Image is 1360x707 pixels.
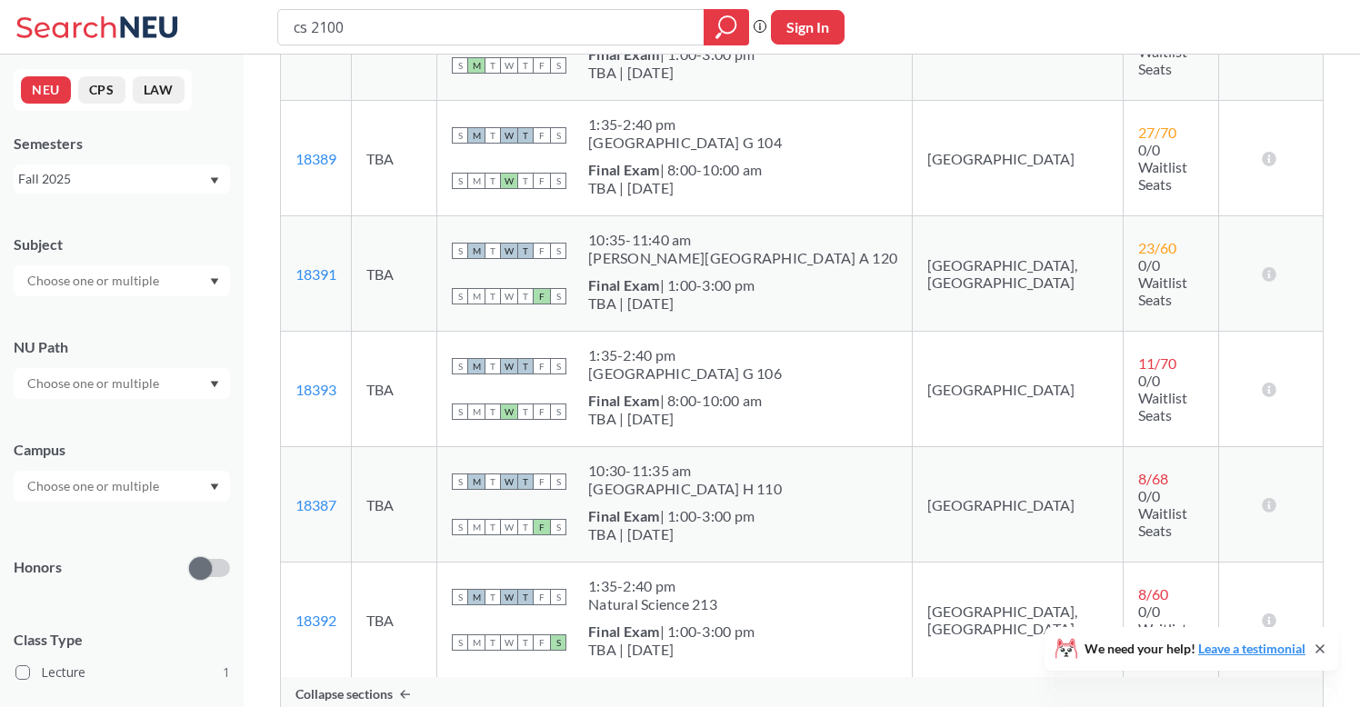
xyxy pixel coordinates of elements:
[452,634,468,651] span: S
[295,496,336,513] a: 18387
[485,243,501,259] span: T
[292,12,691,43] input: Class, professor, course number, "phrase"
[78,76,125,104] button: CPS
[534,57,550,74] span: F
[550,634,566,651] span: S
[771,10,845,45] button: Sign In
[485,288,501,304] span: T
[588,392,660,409] b: Final Exam
[517,358,534,374] span: T
[534,519,550,535] span: F
[452,358,468,374] span: S
[485,173,501,189] span: T
[133,76,185,104] button: LAW
[517,288,534,304] span: T
[14,134,230,154] div: Semesters
[588,115,782,134] div: 1:35 - 2:40 pm
[14,471,230,502] div: Dropdown arrow
[14,337,230,357] div: NU Path
[913,447,1124,563] td: [GEOGRAPHIC_DATA]
[501,589,517,605] span: W
[550,57,566,74] span: S
[210,381,219,388] svg: Dropdown arrow
[534,589,550,605] span: F
[452,127,468,144] span: S
[295,686,393,702] span: Collapse sections
[534,173,550,189] span: F
[14,234,230,254] div: Subject
[534,403,550,420] span: F
[588,294,755,313] div: TBA | [DATE]
[588,577,717,595] div: 1:35 - 2:40 pm
[517,173,534,189] span: T
[468,589,485,605] span: M
[1138,585,1168,602] span: 8 / 60
[501,127,517,144] span: W
[913,216,1124,332] td: [GEOGRAPHIC_DATA], [GEOGRAPHIC_DATA]
[588,462,782,480] div: 10:30 - 11:35 am
[588,45,755,64] div: | 1:00-3:00 pm
[588,364,782,383] div: [GEOGRAPHIC_DATA] G 106
[588,231,897,249] div: 10:35 - 11:40 am
[715,15,737,40] svg: magnifying glass
[210,177,219,184] svg: Dropdown arrow
[588,64,755,82] div: TBA | [DATE]
[295,612,336,629] a: 18392
[452,589,468,605] span: S
[550,519,566,535] span: S
[14,265,230,296] div: Dropdown arrow
[501,288,517,304] span: W
[485,127,501,144] span: T
[1085,642,1305,655] span: We need your help!
[588,161,762,179] div: | 8:00-10:00 am
[501,173,517,189] span: W
[1198,641,1305,656] a: Leave a testimonial
[501,519,517,535] span: W
[588,595,717,613] div: Natural Science 213
[588,641,755,659] div: TBA | [DATE]
[15,661,230,684] label: Lecture
[468,57,485,74] span: M
[550,173,566,189] span: S
[1138,372,1187,423] span: 0/0 Waitlist Seats
[588,525,755,543] div: TBA | [DATE]
[485,634,501,651] span: T
[534,358,550,374] span: F
[468,473,485,490] span: M
[352,101,437,216] td: TBA
[352,447,437,563] td: TBA
[501,403,517,420] span: W
[1138,256,1187,308] span: 0/0 Waitlist Seats
[468,403,485,420] span: M
[1138,354,1176,372] span: 11 / 70
[14,164,230,194] div: Fall 2025Dropdown arrow
[1138,239,1176,256] span: 23 / 60
[485,519,501,535] span: T
[913,332,1124,447] td: [GEOGRAPHIC_DATA]
[517,403,534,420] span: T
[452,473,468,490] span: S
[550,473,566,490] span: S
[517,243,534,259] span: T
[517,589,534,605] span: T
[452,243,468,259] span: S
[550,288,566,304] span: S
[452,519,468,535] span: S
[18,475,171,497] input: Choose one or multiple
[223,662,230,682] span: 1
[21,76,71,104] button: NEU
[517,473,534,490] span: T
[485,403,501,420] span: T
[18,169,208,189] div: Fall 2025
[501,473,517,490] span: W
[913,101,1124,216] td: [GEOGRAPHIC_DATA]
[588,507,755,525] div: | 1:00-3:00 pm
[588,622,660,640] b: Final Exam
[452,173,468,189] span: S
[295,381,336,398] a: 18393
[485,358,501,374] span: T
[550,403,566,420] span: S
[517,127,534,144] span: T
[14,630,230,650] span: Class Type
[534,127,550,144] span: F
